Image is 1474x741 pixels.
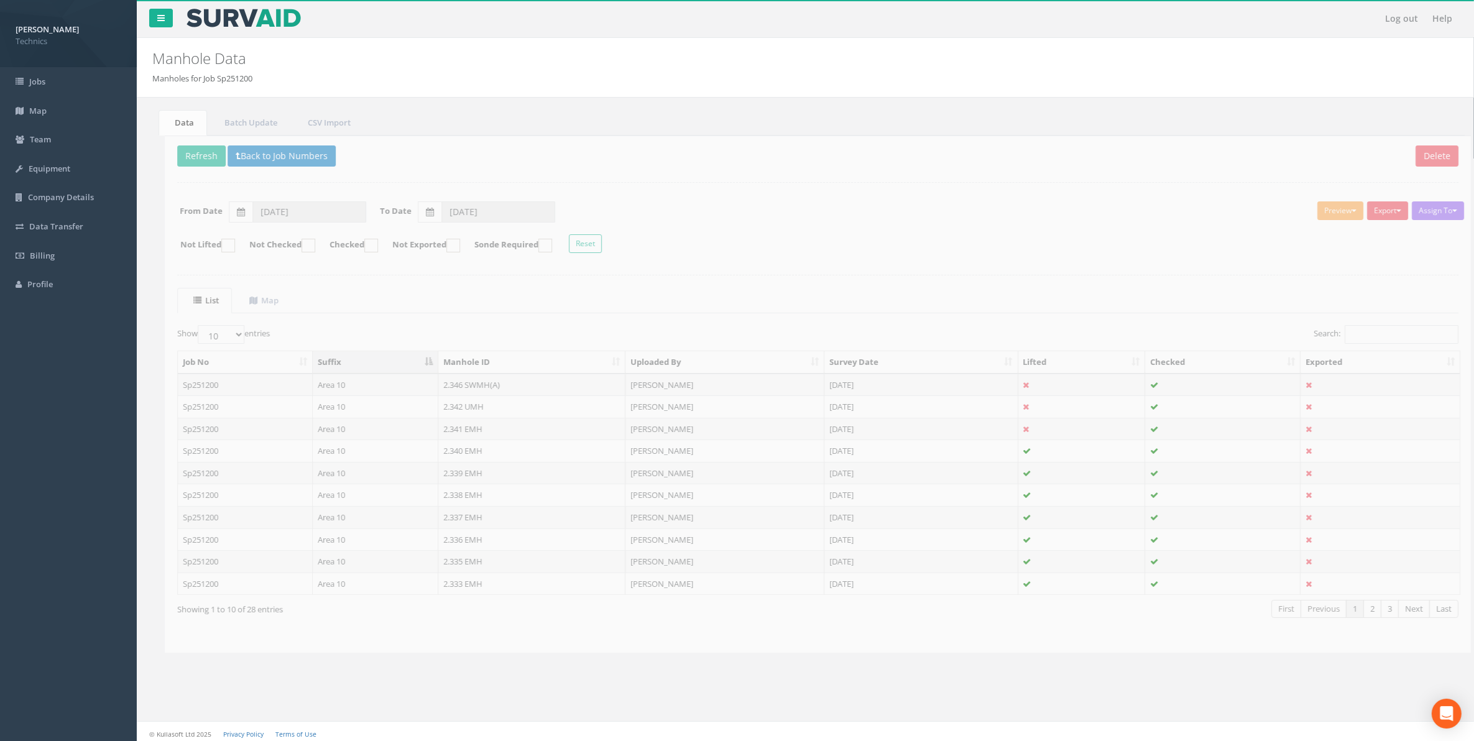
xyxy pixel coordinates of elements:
div: Showing 1 to 10 of 28 entries [165,599,688,615]
td: 2.335 EMH [426,550,613,573]
td: Area 10 [300,462,426,484]
button: Preview [1305,201,1351,220]
th: Survey Date: activate to sort column ascending [812,351,1006,374]
a: 1 [1334,600,1352,618]
a: List [165,288,219,313]
td: [PERSON_NAME] [613,395,812,418]
td: Sp251200 [165,374,300,396]
td: [PERSON_NAME] [613,440,812,462]
td: Area 10 [300,484,426,506]
td: [PERSON_NAME] [613,462,812,484]
td: Area 10 [300,395,426,418]
td: 2.340 EMH [426,440,613,462]
td: [PERSON_NAME] [613,506,812,528]
div: Open Intercom Messenger [1432,699,1462,729]
a: CSV Import [285,110,357,136]
a: [PERSON_NAME] Technics [16,21,121,47]
td: [DATE] [812,573,1006,595]
label: Sonde Required [449,239,540,252]
td: Area 10 [300,418,426,440]
span: Equipment [29,163,70,174]
td: Sp251200 [165,506,300,528]
td: 2.341 EMH [426,418,613,440]
td: Area 10 [300,573,426,595]
small: © Kullasoft Ltd 2025 [149,730,211,739]
td: [DATE] [812,484,1006,506]
th: Manhole ID: activate to sort column ascending [426,351,613,374]
td: 2.342 UMH [426,395,613,418]
th: Lifted: activate to sort column ascending [1006,351,1133,374]
td: 2.346 SWMH(A) [426,374,613,396]
td: [DATE] [812,395,1006,418]
span: Company Details [28,191,94,203]
a: Previous [1288,600,1334,618]
th: Suffix: activate to sort column descending [300,351,426,374]
td: [DATE] [812,462,1006,484]
a: First [1259,600,1289,618]
a: Map [221,288,279,313]
a: 3 [1368,600,1386,618]
a: Privacy Policy [223,730,264,739]
a: Terms of Use [275,730,316,739]
td: [DATE] [812,528,1006,551]
a: Batch Update [202,110,284,136]
h2: Manhole Data [152,50,1238,67]
td: 2.338 EMH [426,484,613,506]
td: [DATE] [812,440,1006,462]
td: Sp251200 [165,550,300,573]
button: Delete [1403,145,1446,167]
span: Profile [27,278,53,290]
td: [PERSON_NAME] [613,550,812,573]
th: Exported: activate to sort column ascending [1288,351,1447,374]
td: Area 10 [300,506,426,528]
td: [DATE] [812,550,1006,573]
td: 2.333 EMH [426,573,613,595]
td: [DATE] [812,418,1006,440]
td: Sp251200 [165,440,300,462]
label: Show entries [165,325,257,344]
td: [PERSON_NAME] [613,528,812,551]
button: Refresh [165,145,213,167]
td: Area 10 [300,440,426,462]
a: Last [1417,600,1446,618]
td: Sp251200 [165,418,300,440]
td: Sp251200 [165,484,300,506]
select: Showentries [185,325,232,344]
span: Data Transfer [29,221,83,232]
label: To Date [368,205,400,217]
td: 2.336 EMH [426,528,613,551]
td: [DATE] [812,374,1006,396]
input: To Date [429,201,543,223]
th: Checked: activate to sort column ascending [1133,351,1288,374]
strong: [PERSON_NAME] [16,24,79,35]
td: [PERSON_NAME] [613,418,812,440]
th: Job No: activate to sort column ascending [165,351,300,374]
td: [PERSON_NAME] [613,374,812,396]
td: [PERSON_NAME] [613,573,812,595]
input: Search: [1332,325,1446,344]
td: Sp251200 [165,528,300,551]
th: Uploaded By: activate to sort column ascending [613,351,812,374]
button: Back to Job Numbers [215,145,323,167]
span: Team [30,134,51,145]
button: Export [1355,201,1396,220]
label: From Date [168,205,211,217]
a: Data [152,110,201,136]
td: Sp251200 [165,573,300,595]
label: Not Checked [224,239,303,252]
td: Sp251200 [165,462,300,484]
label: Not Exported [367,239,448,252]
td: Area 10 [300,528,426,551]
span: Billing [30,250,55,261]
td: Area 10 [300,374,426,396]
label: Checked [305,239,366,252]
li: Manholes for Job Sp251200 [152,73,252,85]
uib-tab-heading: Map [237,295,266,306]
label: Not Lifted [155,239,223,252]
td: [PERSON_NAME] [613,484,812,506]
button: Reset [556,234,589,253]
uib-tab-heading: List [181,295,206,306]
td: 2.339 EMH [426,462,613,484]
td: Area 10 [300,550,426,573]
td: [DATE] [812,506,1006,528]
